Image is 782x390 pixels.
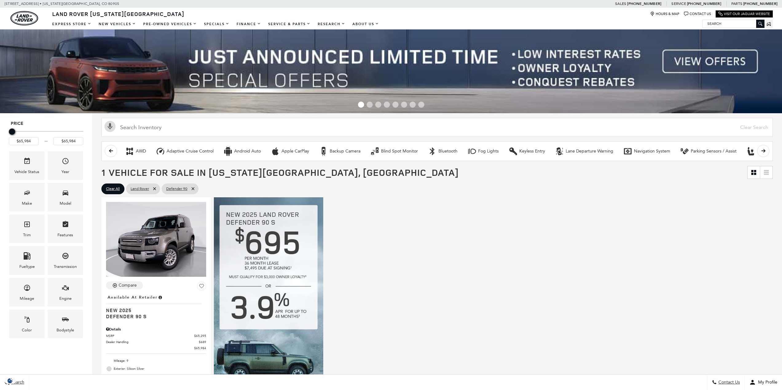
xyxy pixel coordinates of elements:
div: Power Seats [746,147,756,156]
span: Land Rover [131,185,149,193]
div: Fog Lights [478,149,499,154]
div: TrimTrim [9,214,45,243]
a: Research [314,19,349,29]
div: Bodystyle [57,327,74,334]
span: Available at Retailer [108,294,158,301]
span: Make [23,187,31,200]
span: My Profile [756,380,777,385]
span: Trim [23,219,31,232]
button: scroll right [757,145,769,157]
span: Contact Us [717,380,740,385]
button: Open user profile menu [745,375,782,390]
div: YearYear [48,151,83,180]
button: Adaptive Cruise ControlAdaptive Cruise Control [152,145,217,158]
button: Blind Spot MonitorBlind Spot Monitor [367,145,421,158]
div: Apple CarPlay [281,149,309,154]
span: Go to slide 1 [358,102,364,108]
span: Service [671,2,686,6]
h5: Price [11,121,81,126]
div: Adaptive Cruise Control [167,149,214,154]
div: Lane Departure Warning [566,149,613,154]
button: Fog LightsFog Lights [464,145,502,158]
span: Model [62,187,69,200]
div: Color [22,327,32,334]
div: Transmission [54,263,77,270]
span: Land Rover [US_STATE][GEOGRAPHIC_DATA] [52,10,184,17]
div: VehicleVehicle Status [9,151,45,180]
button: Save Vehicle [197,281,206,293]
span: Engine [62,283,69,295]
a: [PHONE_NUMBER] [743,1,777,6]
div: Keyless Entry [509,147,518,156]
span: Parts [731,2,742,6]
button: Keyless EntryKeyless Entry [505,145,548,158]
span: Go to slide 6 [401,102,407,108]
img: 2025 LAND ROVER Defender 90 S [106,202,206,277]
img: Land Rover [10,11,38,25]
div: TransmissionTransmission [48,246,83,275]
span: 1 Vehicle for Sale in [US_STATE][GEOGRAPHIC_DATA], [GEOGRAPHIC_DATA] [101,166,459,179]
a: About Us [349,19,383,29]
div: Navigation System [634,149,670,154]
a: MSRP $65,295 [106,334,206,338]
input: Search [703,20,764,27]
span: Interior: Ebony [114,374,206,380]
span: Go to slide 4 [384,102,390,108]
div: EngineEngine [48,278,83,307]
div: Apple CarPlay [271,147,280,156]
div: Pricing Details - Defender 90 S [106,326,206,332]
div: Blind Spot Monitor [370,147,379,156]
div: Fueltype [19,263,35,270]
section: Click to Open Cookie Consent Modal [3,377,17,384]
span: Clear All [106,185,120,193]
div: Blind Spot Monitor [381,149,418,154]
a: Available at RetailerNew 2025Defender 90 S [106,293,206,319]
li: Mileage: 9 [106,357,206,365]
a: Finance [233,19,265,29]
span: Go to slide 5 [392,102,399,108]
a: Dealer Handling $689 [106,340,206,344]
div: Bluetooth [428,147,437,156]
div: ColorColor [9,310,45,338]
span: $65,984 [194,346,206,350]
span: Sales [615,2,626,6]
span: Vehicle [23,156,31,168]
div: Adaptive Cruise Control [156,147,165,156]
div: FueltypeFueltype [9,246,45,275]
span: Fueltype [23,251,31,263]
div: Mileage [20,295,34,302]
div: Backup Camera [330,149,360,154]
div: Fog Lights [467,147,477,156]
button: Parking Sensors / AssistParking Sensors / Assist [677,145,740,158]
a: New Vehicles [95,19,140,29]
span: Defender 90 S [106,313,202,319]
span: Color [23,314,31,327]
a: Pre-Owned Vehicles [140,19,200,29]
button: AWDAWD [122,145,149,158]
a: Visit Our Jaguar Website [718,12,770,16]
div: Lane Departure Warning [555,147,564,156]
svg: Click to toggle on voice search [104,121,116,132]
div: FeaturesFeatures [48,214,83,243]
div: Maximum Price [9,129,15,135]
div: Engine [59,295,72,302]
span: Mileage [23,283,31,295]
span: New 2025 [106,307,202,313]
a: Hours & Map [650,12,679,16]
a: land-rover [10,11,38,25]
a: [PHONE_NUMBER] [687,1,721,6]
div: Parking Sensors / Assist [691,149,737,154]
img: Opt-Out Icon [3,377,17,384]
button: Compare Vehicle [106,281,143,289]
span: Transmission [62,251,69,263]
a: [STREET_ADDRESS] • [US_STATE][GEOGRAPHIC_DATA], CO 80905 [5,2,119,6]
button: Backup CameraBackup Camera [316,145,364,158]
div: Model [60,200,71,207]
button: Android AutoAndroid Auto [220,145,264,158]
span: Go to slide 8 [418,102,424,108]
span: Go to slide 2 [367,102,373,108]
nav: Main Navigation [49,19,383,29]
span: Dealer Handling [106,340,199,344]
a: [PHONE_NUMBER] [627,1,661,6]
a: $65,984 [106,346,206,350]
